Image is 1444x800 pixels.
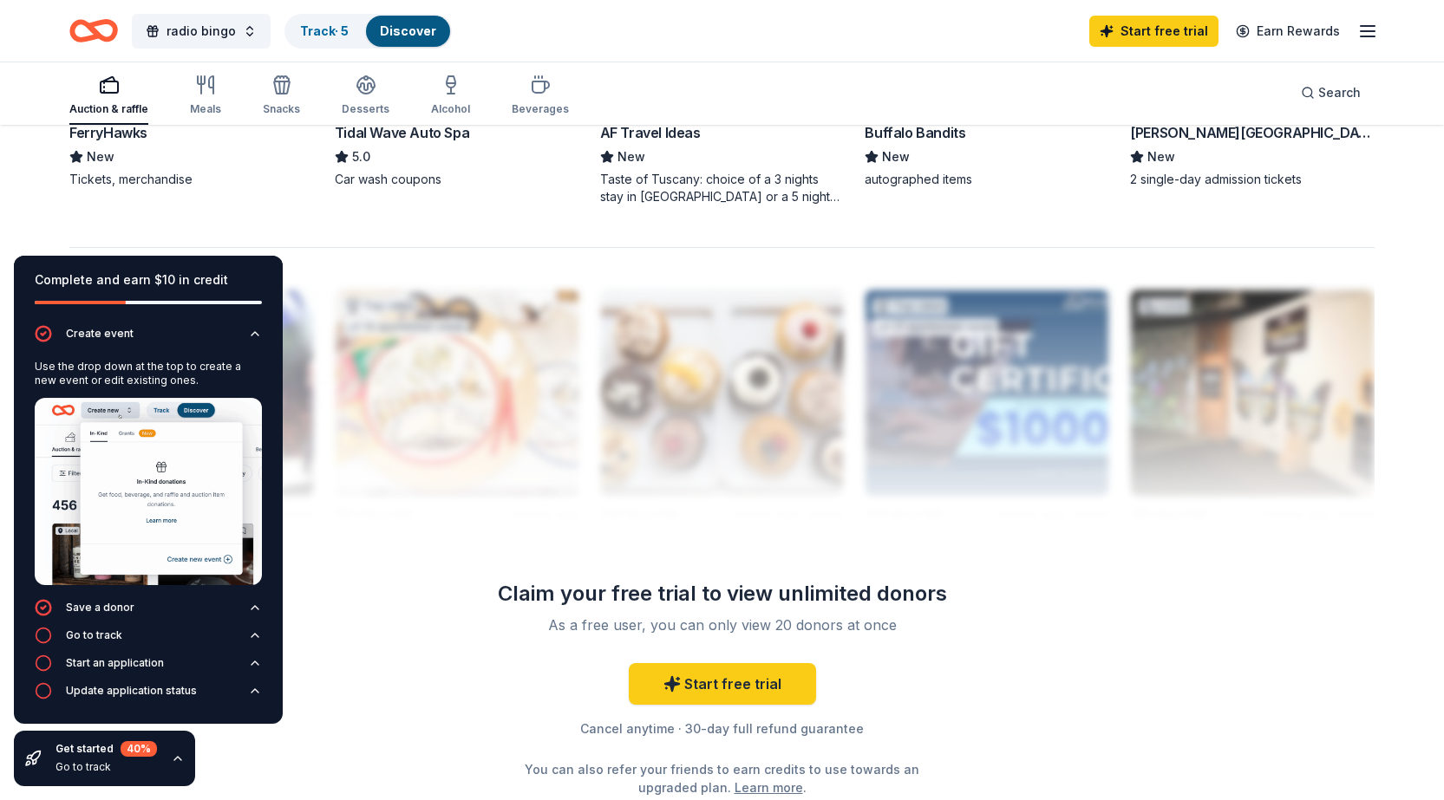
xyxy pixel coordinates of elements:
div: Beverages [512,102,569,116]
div: Tidal Wave Auto Spa [335,122,469,143]
div: Create event [66,327,134,341]
div: Start an application [66,656,164,670]
div: Get started [56,741,157,757]
span: New [87,146,114,167]
button: Desserts [342,68,389,125]
img: Create [35,398,262,585]
button: Auction & raffle [69,68,148,125]
span: New [617,146,645,167]
div: Cancel anytime · 30-day full refund guarantee [473,719,972,739]
div: 2 single-day admission tickets [1130,171,1375,188]
div: Go to track [56,760,157,774]
div: [PERSON_NAME][GEOGRAPHIC_DATA] [1130,122,1375,143]
button: Update application status [35,682,262,710]
span: New [1147,146,1175,167]
span: New [882,146,910,167]
button: Beverages [512,68,569,125]
div: Snacks [263,102,300,116]
div: AF Travel Ideas [600,122,701,143]
button: Track· 5Discover [284,14,452,49]
div: Use the drop down at the top to create a new event or edit existing ones. [35,360,262,387]
a: Home [69,10,118,51]
a: Earn Rewards [1225,16,1350,47]
a: Start free trial [1089,16,1219,47]
span: radio bingo [167,21,236,42]
div: Car wash coupons [335,171,579,188]
div: Auction & raffle [69,102,148,116]
button: Meals [190,68,221,125]
a: Start free trial [629,663,816,705]
div: Claim your free trial to view unlimited donors [473,580,972,608]
div: As a free user, you can only view 20 donors at once [493,615,951,635]
button: Snacks [263,68,300,125]
div: Complete and earn $10 in credit [35,270,262,290]
div: FerryHawks [69,122,147,143]
div: Desserts [342,102,389,116]
div: autographed items [865,171,1109,188]
a: Track· 5 [300,23,349,38]
button: Search [1287,75,1375,110]
div: Buffalo Bandits [865,122,965,143]
div: Alcohol [431,102,470,116]
a: Learn more [735,778,803,797]
div: 40 % [121,741,157,757]
span: 5.0 [352,146,370,167]
button: Start an application [35,654,262,682]
div: Save a donor [66,601,134,615]
button: Create event [35,325,262,353]
div: Taste of Tuscany: choice of a 3 nights stay in [GEOGRAPHIC_DATA] or a 5 night stay in [GEOGRAPHIC... [600,171,845,205]
span: Search [1318,82,1361,103]
div: You can also refer your friends to earn credits to use towards an upgraded plan. . [521,760,924,797]
div: Go to track [66,628,122,642]
div: Meals [190,102,221,116]
button: Save a donor [35,599,262,627]
button: radio bingo [132,14,271,49]
button: Go to track [35,627,262,654]
div: Update application status [66,684,197,698]
div: Tickets, merchandise [69,171,314,188]
div: Create event [35,353,262,599]
a: Discover [380,23,436,38]
button: Alcohol [431,68,470,125]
